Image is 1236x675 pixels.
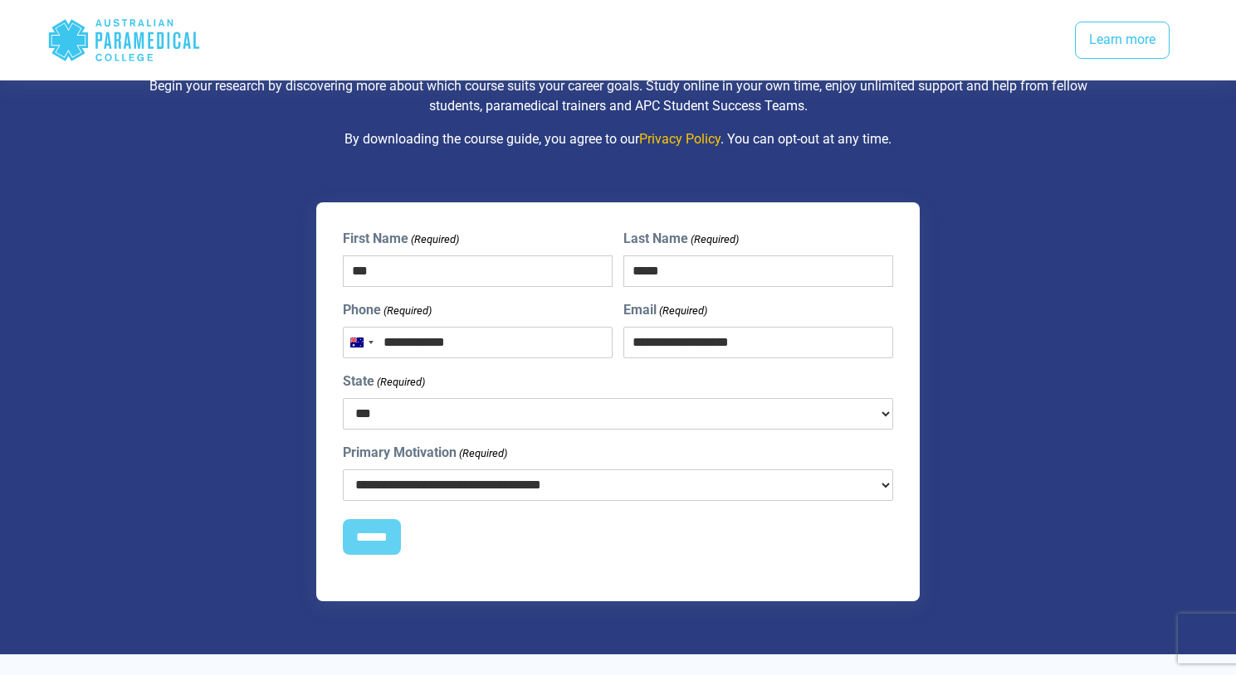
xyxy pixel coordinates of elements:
p: By downloading the course guide, you agree to our . You can opt-out at any time. [133,129,1104,149]
label: Primary Motivation [343,443,507,463]
span: (Required) [382,303,432,319]
span: (Required) [690,231,740,248]
span: (Required) [375,374,425,391]
label: Phone [343,300,432,320]
label: First Name [343,229,459,249]
a: Privacy Policy [639,131,721,147]
label: Last Name [623,229,739,249]
span: (Required) [658,303,708,319]
span: (Required) [409,231,459,248]
a: Learn more [1075,22,1170,60]
label: Email [623,300,707,320]
p: Begin your research by discovering more about which course suits your career goals. Study online ... [133,76,1104,116]
div: Australian Paramedical College [47,13,201,67]
label: State [343,371,425,391]
button: Selected country [344,328,379,357]
span: (Required) [457,445,507,462]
